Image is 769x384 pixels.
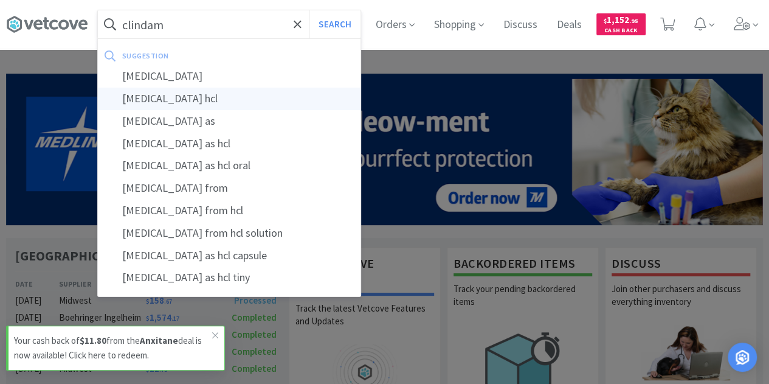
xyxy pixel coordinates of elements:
span: Cash Back [604,27,638,35]
a: Deals [552,19,587,30]
span: . 95 [629,17,638,25]
strong: $11.80 [80,335,106,346]
div: [MEDICAL_DATA] hcl [98,88,360,110]
a: $1,152.95Cash Back [596,8,646,41]
div: [MEDICAL_DATA] as hcl tiny [98,267,360,289]
span: $ [604,17,607,25]
div: [MEDICAL_DATA] as [98,110,360,133]
div: [MEDICAL_DATA] as hcl [98,133,360,155]
div: Open Intercom Messenger [728,343,757,372]
div: [MEDICAL_DATA] as hcl oral [98,155,360,177]
strong: Anxitane [140,335,178,346]
div: [MEDICAL_DATA] as hcl capsule [98,245,360,267]
div: [MEDICAL_DATA] from [98,177,360,200]
div: [MEDICAL_DATA] from hcl [98,200,360,222]
span: 1,152 [604,14,638,26]
div: [MEDICAL_DATA] from hcl solution [98,222,360,245]
div: suggestion [122,46,261,65]
a: Discuss [498,19,542,30]
input: Search by item, sku, manufacturer, ingredient, size... [98,10,360,38]
div: [MEDICAL_DATA] [98,65,360,88]
p: Your cash back of from the deal is now available! Click here to redeem. [14,333,212,363]
button: Search [309,10,360,38]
